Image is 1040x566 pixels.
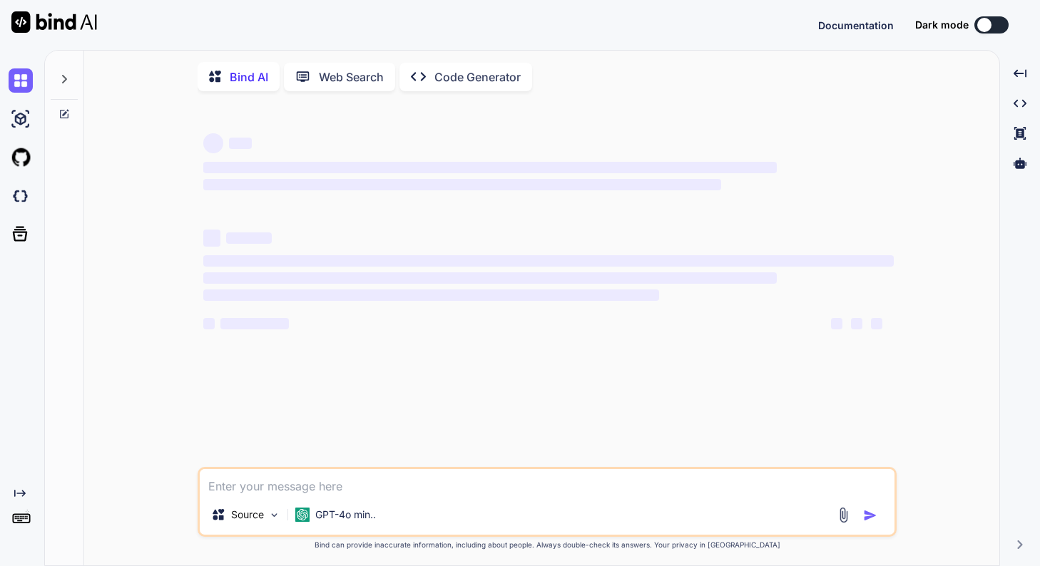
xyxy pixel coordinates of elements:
span: ‌ [203,179,721,190]
img: Bind AI [11,11,97,33]
span: ‌ [871,318,882,329]
span: ‌ [203,162,776,173]
span: ‌ [203,255,894,267]
img: darkCloudIdeIcon [9,184,33,208]
p: Bind can provide inaccurate information, including about people. Always double-check its answers.... [198,540,897,550]
span: ‌ [203,272,776,284]
img: icon [863,508,877,523]
span: ‌ [226,232,272,244]
p: Source [231,508,264,522]
span: ‌ [203,133,223,153]
span: ‌ [203,318,215,329]
span: ‌ [203,289,659,301]
img: githubLight [9,145,33,170]
img: GPT-4o mini [295,508,310,522]
span: Dark mode [915,18,969,32]
span: ‌ [851,318,862,329]
p: Web Search [319,68,384,86]
img: Pick Models [268,509,280,521]
span: ‌ [229,138,252,149]
p: Code Generator [434,68,521,86]
button: Documentation [818,18,894,33]
img: attachment [835,507,852,523]
p: GPT-4o min.. [315,508,376,522]
span: Documentation [818,19,894,31]
img: ai-studio [9,107,33,131]
span: ‌ [203,230,220,247]
span: ‌ [220,318,289,329]
img: chat [9,68,33,93]
p: Bind AI [230,68,268,86]
span: ‌ [831,318,842,329]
